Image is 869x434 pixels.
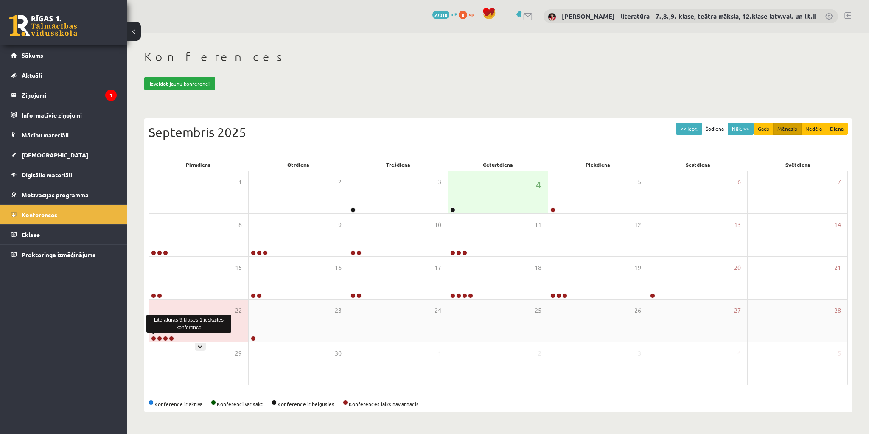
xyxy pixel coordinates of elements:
span: 18 [535,263,541,272]
span: 23 [335,306,342,315]
span: 2 [538,349,541,358]
img: Sandra Saulīte - literatūra - 7.,8.,9. klase, teātra māksla, 12.klase latv.val. un lit.II [548,13,556,21]
span: 1 [238,177,242,187]
button: Šodiena [701,123,728,135]
span: 27010 [432,11,449,19]
a: Mācību materiāli [11,125,117,145]
span: Digitālie materiāli [22,171,72,179]
span: 5 [838,349,841,358]
span: 10 [434,220,441,230]
a: Informatīvie ziņojumi [11,105,117,125]
span: 3 [638,349,641,358]
span: [DEMOGRAPHIC_DATA] [22,151,88,159]
div: Konference ir aktīva Konferenci var sākt Konference ir beigusies Konferences laiks nav atnācis [149,400,848,408]
a: [DEMOGRAPHIC_DATA] [11,145,117,165]
span: 13 [734,220,741,230]
button: Gads [754,123,774,135]
span: xp [468,11,474,17]
span: 5 [638,177,641,187]
span: 14 [834,220,841,230]
div: Trešdiena [348,159,448,171]
a: Sākums [11,45,117,65]
span: 9 [338,220,342,230]
span: 2 [338,177,342,187]
div: Literatūras 9.klases 1.ieskaites konference [146,315,231,333]
span: 24 [434,306,441,315]
span: 3 [438,177,441,187]
button: Mēnesis [773,123,802,135]
span: 6 [737,177,741,187]
span: 15 [235,263,242,272]
h1: Konferences [144,50,852,64]
span: Konferences [22,211,57,218]
span: mP [451,11,457,17]
a: Motivācijas programma [11,185,117,204]
div: Septembris 2025 [149,123,848,142]
span: 11 [535,220,541,230]
span: 16 [335,263,342,272]
span: 1 [438,349,441,358]
a: Ziņojumi1 [11,85,117,105]
span: 20 [734,263,741,272]
div: Svētdiena [748,159,848,171]
div: Piekdiena [548,159,648,171]
button: Nedēļa [801,123,826,135]
a: 0 xp [459,11,478,17]
span: 27 [734,306,741,315]
div: Otrdiena [248,159,348,171]
button: << Iepr. [676,123,702,135]
button: Nāk. >> [728,123,754,135]
span: 4 [536,177,541,192]
span: 7 [838,177,841,187]
a: Izveidot jaunu konferenci [144,77,215,90]
span: 17 [434,263,441,272]
span: 25 [535,306,541,315]
span: Motivācijas programma [22,191,89,199]
span: 19 [634,263,641,272]
a: Aktuāli [11,65,117,85]
legend: Ziņojumi [22,85,117,105]
span: Aktuāli [22,71,42,79]
legend: Informatīvie ziņojumi [22,105,117,125]
span: Sākums [22,51,43,59]
span: 28 [834,306,841,315]
span: 30 [335,349,342,358]
i: 1 [105,90,117,101]
a: Konferences [11,205,117,224]
a: Digitālie materiāli [11,165,117,185]
a: [PERSON_NAME] - literatūra - 7.,8.,9. klase, teātra māksla, 12.klase latv.val. un lit.II [562,12,816,20]
span: 21 [834,263,841,272]
div: Pirmdiena [149,159,248,171]
span: 12 [634,220,641,230]
span: 0 [459,11,467,19]
a: 27010 mP [432,11,457,17]
span: Mācību materiāli [22,131,69,139]
span: 22 [235,306,242,315]
span: 29 [235,349,242,358]
div: Sestdiena [648,159,748,171]
span: 8 [238,220,242,230]
div: Ceturtdiena [448,159,548,171]
span: Proktoringa izmēģinājums [22,251,95,258]
a: Proktoringa izmēģinājums [11,245,117,264]
span: 26 [634,306,641,315]
a: Eklase [11,225,117,244]
span: 4 [737,349,741,358]
span: Eklase [22,231,40,238]
a: Rīgas 1. Tālmācības vidusskola [9,15,77,36]
button: Diena [826,123,848,135]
